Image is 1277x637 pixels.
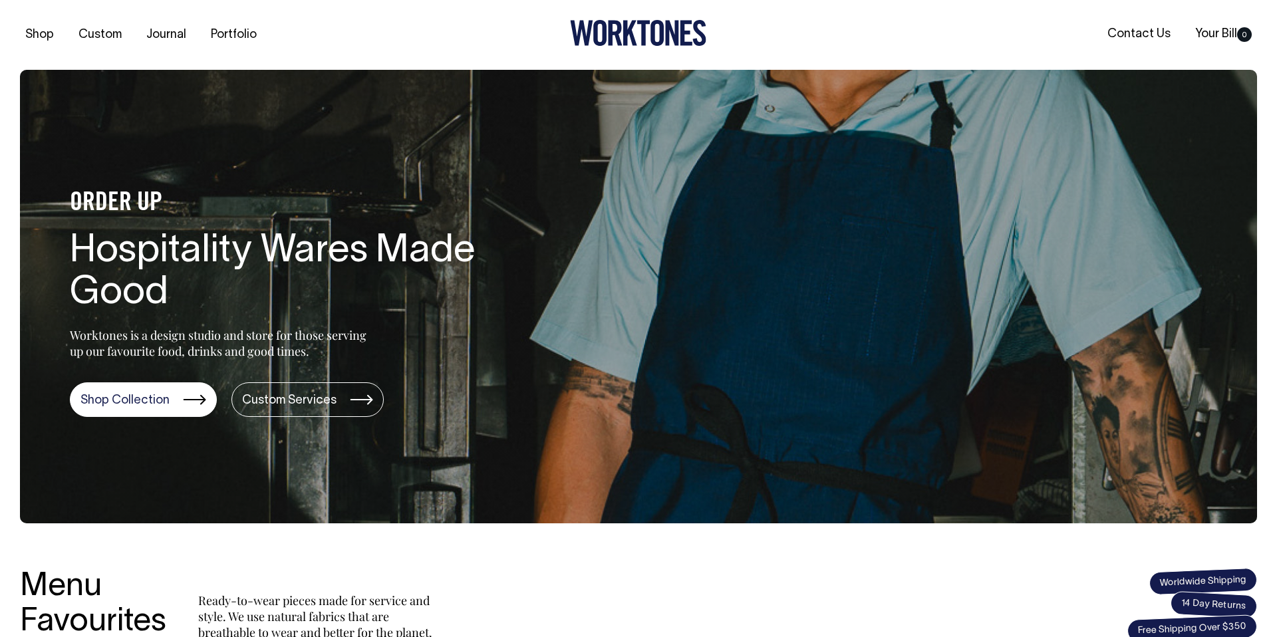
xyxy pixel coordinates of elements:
[73,24,127,46] a: Custom
[206,24,262,46] a: Portfolio
[1170,591,1258,619] span: 14 Day Returns
[1149,567,1257,595] span: Worldwide Shipping
[1102,23,1176,45] a: Contact Us
[141,24,192,46] a: Journal
[1190,23,1257,45] a: Your Bill0
[70,327,372,359] p: Worktones is a design studio and store for those serving up our favourite food, drinks and good t...
[20,24,59,46] a: Shop
[1237,27,1252,42] span: 0
[70,231,496,316] h1: Hospitality Wares Made Good
[231,382,384,417] a: Custom Services
[70,382,217,417] a: Shop Collection
[70,190,496,217] h4: ORDER UP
